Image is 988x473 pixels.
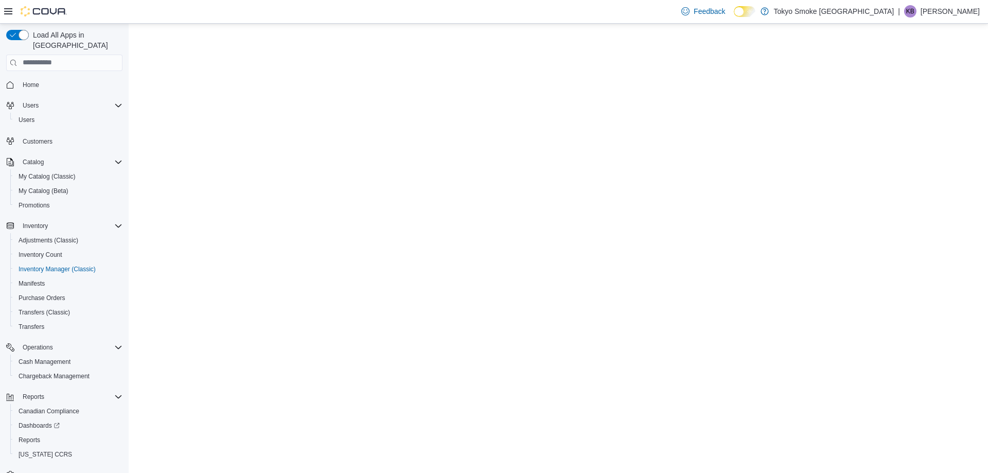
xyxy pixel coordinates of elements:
[14,434,44,446] a: Reports
[19,201,50,209] span: Promotions
[2,219,127,233] button: Inventory
[19,436,40,444] span: Reports
[10,447,127,462] button: [US_STATE] CCRS
[14,370,94,382] a: Chargeback Management
[14,306,74,319] a: Transfers (Classic)
[21,6,67,16] img: Cova
[19,135,57,148] a: Customers
[23,158,44,166] span: Catalog
[19,279,45,288] span: Manifests
[19,450,72,459] span: [US_STATE] CCRS
[774,5,894,17] p: Tokyo Smoke [GEOGRAPHIC_DATA]
[14,356,75,368] a: Cash Management
[10,305,127,320] button: Transfers (Classic)
[14,405,122,417] span: Canadian Compliance
[921,5,980,17] p: [PERSON_NAME]
[19,265,96,273] span: Inventory Manager (Classic)
[19,99,122,112] span: Users
[14,292,122,304] span: Purchase Orders
[19,156,48,168] button: Catalog
[14,170,80,183] a: My Catalog (Classic)
[19,308,70,317] span: Transfers (Classic)
[2,340,127,355] button: Operations
[10,233,127,248] button: Adjustments (Classic)
[10,262,127,276] button: Inventory Manager (Classic)
[19,79,43,91] a: Home
[19,407,79,415] span: Canadian Compliance
[14,249,122,261] span: Inventory Count
[14,356,122,368] span: Cash Management
[10,276,127,291] button: Manifests
[898,5,900,17] p: |
[14,263,122,275] span: Inventory Manager (Classic)
[2,133,127,148] button: Customers
[10,433,127,447] button: Reports
[23,343,53,352] span: Operations
[14,199,54,212] a: Promotions
[19,251,62,259] span: Inventory Count
[19,358,70,366] span: Cash Management
[14,249,66,261] a: Inventory Count
[19,341,57,354] button: Operations
[14,114,39,126] a: Users
[2,98,127,113] button: Users
[14,321,122,333] span: Transfers
[19,294,65,302] span: Purchase Orders
[14,185,73,197] a: My Catalog (Beta)
[19,391,48,403] button: Reports
[19,134,122,147] span: Customers
[904,5,916,17] div: Kathleen Bunt
[19,372,90,380] span: Chargeback Management
[10,404,127,418] button: Canadian Compliance
[19,78,122,91] span: Home
[14,306,122,319] span: Transfers (Classic)
[14,170,122,183] span: My Catalog (Classic)
[14,448,122,461] span: Washington CCRS
[19,323,44,331] span: Transfers
[10,248,127,262] button: Inventory Count
[2,155,127,169] button: Catalog
[14,263,100,275] a: Inventory Manager (Classic)
[10,291,127,305] button: Purchase Orders
[2,390,127,404] button: Reports
[19,187,68,195] span: My Catalog (Beta)
[677,1,729,22] a: Feedback
[19,156,122,168] span: Catalog
[694,6,725,16] span: Feedback
[19,116,34,124] span: Users
[734,6,755,17] input: Dark Mode
[23,81,39,89] span: Home
[19,220,122,232] span: Inventory
[14,234,82,247] a: Adjustments (Classic)
[14,199,122,212] span: Promotions
[10,418,127,433] a: Dashboards
[23,393,44,401] span: Reports
[14,370,122,382] span: Chargeback Management
[10,320,127,334] button: Transfers
[10,369,127,383] button: Chargeback Management
[14,185,122,197] span: My Catalog (Beta)
[19,236,78,244] span: Adjustments (Classic)
[19,391,122,403] span: Reports
[14,234,122,247] span: Adjustments (Classic)
[29,30,122,50] span: Load All Apps in [GEOGRAPHIC_DATA]
[10,198,127,213] button: Promotions
[23,101,39,110] span: Users
[19,220,52,232] button: Inventory
[14,405,83,417] a: Canadian Compliance
[14,448,76,461] a: [US_STATE] CCRS
[14,434,122,446] span: Reports
[19,422,60,430] span: Dashboards
[14,419,64,432] a: Dashboards
[10,184,127,198] button: My Catalog (Beta)
[14,292,69,304] a: Purchase Orders
[23,137,52,146] span: Customers
[10,169,127,184] button: My Catalog (Classic)
[14,419,122,432] span: Dashboards
[14,277,49,290] a: Manifests
[14,277,122,290] span: Manifests
[14,114,122,126] span: Users
[10,355,127,369] button: Cash Management
[19,341,122,354] span: Operations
